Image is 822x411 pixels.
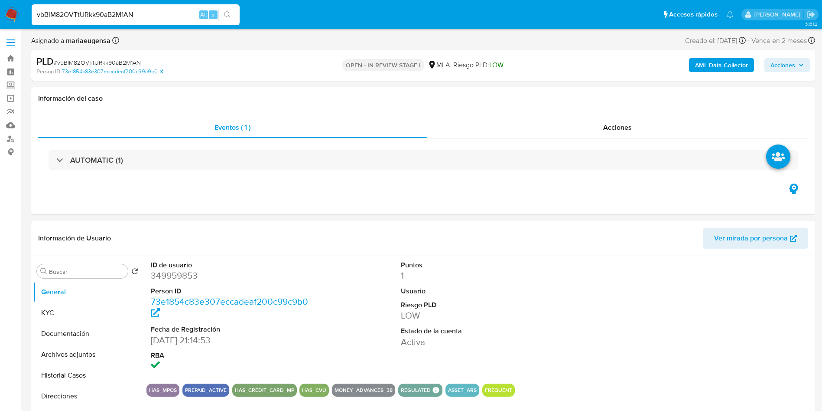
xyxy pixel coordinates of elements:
dt: Estado de la cuenta [401,326,559,336]
button: search-icon [218,9,236,21]
a: 73e1854c83e307eccadeaf200c99c9b0 [62,68,163,76]
dt: Puntos [401,260,559,270]
button: Volver al orden por defecto [131,268,138,277]
dt: Riesgo PLD [401,300,559,310]
dd: [DATE] 21:14:53 [151,334,309,346]
a: 73e1854c83e307eccadeaf200c99c9b0 [151,295,308,320]
button: Acciones [764,58,810,72]
dt: Fecha de Registración [151,325,309,334]
input: Buscar usuario o caso... [32,9,240,20]
dd: 1 [401,270,559,282]
span: Accesos rápidos [669,10,718,19]
b: AML Data Collector [695,58,748,72]
button: General [33,282,142,302]
span: Acciones [603,122,632,132]
button: AML Data Collector [689,58,754,72]
button: Direcciones [33,386,142,407]
dd: LOW [401,309,559,322]
dd: Activa [401,336,559,348]
button: Historial Casos [33,365,142,386]
b: mariaeugensa [64,36,110,46]
span: Vence en 2 meses [751,36,807,46]
span: Riesgo PLD: [453,60,504,70]
h1: Información del caso [38,94,808,103]
button: Documentación [33,323,142,344]
span: # vbBlM82OVTtURkk90aB2M1AN [54,58,141,67]
p: mariaeugenia.sanchez@mercadolibre.com [754,10,803,19]
b: PLD [36,54,54,68]
dt: ID de usuario [151,260,309,270]
h1: Información de Usuario [38,234,111,243]
a: Notificaciones [726,11,734,18]
button: KYC [33,302,142,323]
dt: Person ID [151,286,309,296]
dt: Usuario [401,286,559,296]
span: Alt [200,10,207,19]
button: Archivos adjuntos [33,344,142,365]
div: AUTOMATIC (1) [49,150,798,170]
div: MLA [428,60,450,70]
span: LOW [489,60,504,70]
h3: AUTOMATIC (1) [70,155,123,165]
span: Acciones [770,58,795,72]
dd: 349959853 [151,270,309,282]
div: Creado el: [DATE] [685,35,746,46]
span: Eventos ( 1 ) [214,122,250,132]
a: Salir [806,10,816,19]
input: Buscar [49,268,124,276]
span: Asignado a [31,36,110,46]
span: s [212,10,214,19]
b: Person ID [36,68,60,76]
button: Buscar [40,268,47,275]
span: - [747,35,750,46]
dt: RBA [151,351,309,360]
button: Ver mirada por persona [703,228,808,249]
span: Ver mirada por persona [714,228,788,249]
p: OPEN - IN REVIEW STAGE I [342,59,424,71]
